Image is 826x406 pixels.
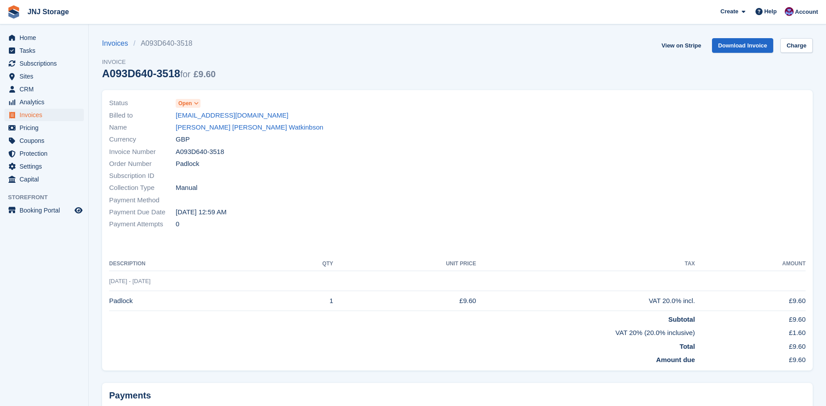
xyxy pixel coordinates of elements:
span: Subscriptions [20,57,73,70]
a: menu [4,147,84,160]
span: Booking Portal [20,204,73,217]
strong: Amount due [656,356,695,363]
span: Subscription ID [109,171,176,181]
h2: Payments [109,390,806,401]
td: £1.60 [695,324,806,338]
span: £9.60 [193,69,216,79]
a: View on Stripe [658,38,704,53]
nav: breadcrumbs [102,38,216,49]
span: Name [109,122,176,133]
span: CRM [20,83,73,95]
span: Storefront [8,193,88,202]
span: Coupons [20,134,73,147]
a: JNJ Storage [24,4,72,19]
span: Protection [20,147,73,160]
span: A093D640-3518 [176,147,224,157]
span: Payment Attempts [109,219,176,229]
a: Invoices [102,38,134,49]
span: Settings [20,160,73,173]
span: Order Number [109,159,176,169]
span: Analytics [20,96,73,108]
span: Sites [20,70,73,83]
span: GBP [176,134,190,145]
span: Manual [176,183,197,193]
span: Create [720,7,738,16]
a: menu [4,160,84,173]
th: Tax [476,257,695,271]
span: Padlock [176,159,199,169]
span: Account [795,8,818,16]
td: £9.60 [695,351,806,365]
a: [PERSON_NAME] [PERSON_NAME] Watkinbson [176,122,323,133]
td: 1 [281,291,333,311]
span: Collection Type [109,183,176,193]
span: Capital [20,173,73,185]
td: £9.60 [695,291,806,311]
strong: Subtotal [669,315,695,323]
a: Preview store [73,205,84,216]
strong: Total [680,343,695,350]
img: stora-icon-8386f47178a22dfd0bd8f6a31ec36ba5ce8667c1dd55bd0f319d3a0aa187defe.svg [7,5,20,19]
a: menu [4,173,84,185]
span: Payment Due Date [109,207,176,217]
img: Jonathan Scrase [785,7,794,16]
span: Invoice [102,58,216,67]
span: Pricing [20,122,73,134]
a: Open [176,98,201,108]
a: [EMAIL_ADDRESS][DOMAIN_NAME] [176,110,288,121]
span: Help [764,7,777,16]
span: for [180,69,190,79]
a: menu [4,83,84,95]
th: Unit Price [333,257,476,271]
a: menu [4,70,84,83]
span: 0 [176,219,179,229]
span: Status [109,98,176,108]
td: £9.60 [333,291,476,311]
span: Payment Method [109,195,176,205]
a: menu [4,44,84,57]
th: Amount [695,257,806,271]
a: menu [4,134,84,147]
a: menu [4,32,84,44]
th: QTY [281,257,333,271]
span: Open [178,99,192,107]
span: Invoice Number [109,147,176,157]
span: Currency [109,134,176,145]
th: Description [109,257,281,271]
a: menu [4,109,84,121]
span: Home [20,32,73,44]
td: £9.60 [695,311,806,324]
td: £9.60 [695,338,806,352]
div: A093D640-3518 [102,67,216,79]
td: Padlock [109,291,281,311]
span: Invoices [20,109,73,121]
a: menu [4,122,84,134]
a: menu [4,96,84,108]
a: menu [4,57,84,70]
span: [DATE] - [DATE] [109,278,150,284]
span: Tasks [20,44,73,57]
a: menu [4,204,84,217]
a: Charge [780,38,813,53]
span: Billed to [109,110,176,121]
div: VAT 20.0% incl. [476,296,695,306]
a: Download Invoice [712,38,774,53]
time: 2025-08-11 23:59:59 UTC [176,207,227,217]
td: VAT 20% (20.0% inclusive) [109,324,695,338]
